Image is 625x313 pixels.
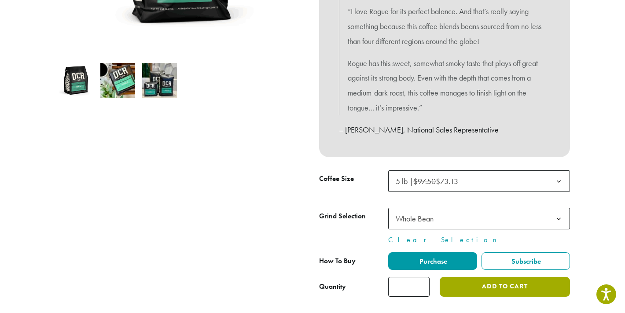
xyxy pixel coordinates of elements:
img: Rogue - Image 2 [100,63,135,98]
img: Rogue - Image 3 [142,63,177,98]
span: 5 lb | $73.13 [396,176,458,186]
input: Product quantity [388,277,430,297]
span: 5 lb | $97.50 $73.13 [392,173,467,190]
span: Whole Bean [396,214,434,224]
img: Rogue [59,63,93,98]
span: Purchase [418,257,447,266]
label: Coffee Size [319,173,388,185]
div: Quantity [319,281,346,292]
del: $97.50 [413,176,436,186]
p: – [PERSON_NAME], National Sales Representative [339,122,550,137]
p: “I love Rogue for its perfect balance. And that’s really saying something because this coffee ble... [348,4,541,48]
span: Whole Bean [392,210,442,227]
span: How To Buy [319,256,356,265]
span: Whole Bean [388,208,570,229]
span: Subscribe [510,257,541,266]
label: Grind Selection [319,210,388,223]
button: Add to cart [440,277,570,297]
span: 5 lb | $97.50 $73.13 [388,170,570,192]
a: Clear Selection [388,235,570,245]
p: Rogue has this sweet, somewhat smoky taste that plays off great against its strong body. Even wit... [348,56,541,115]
